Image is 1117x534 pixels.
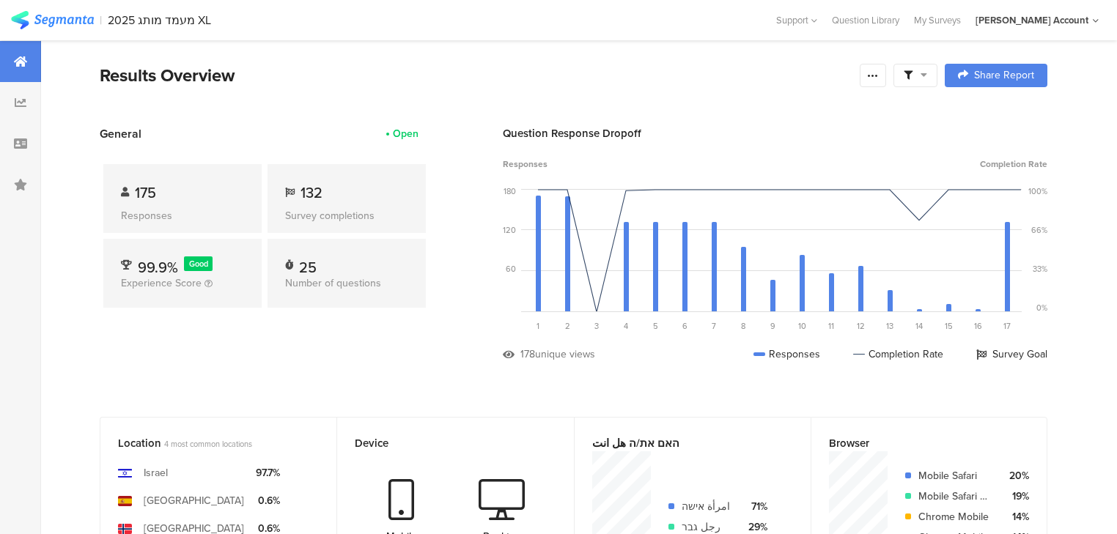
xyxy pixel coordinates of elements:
[189,258,208,270] span: Good
[520,346,535,362] div: 178
[100,125,141,142] span: General
[753,346,820,362] div: Responses
[974,70,1034,81] span: Share Report
[907,13,968,27] a: My Surveys
[503,125,1047,141] div: Question Response Dropoff
[144,465,168,481] div: Israel
[1003,320,1011,332] span: 17
[503,224,516,236] div: 120
[506,263,516,275] div: 60
[857,320,865,332] span: 12
[798,320,806,332] span: 10
[976,346,1047,362] div: Survey Goal
[742,499,767,514] div: 71%
[108,13,211,27] div: 2025 מעמד מותג XL
[1003,468,1029,483] div: 20%
[592,435,769,451] div: האם את/ה هل انت
[776,9,817,31] div: Support
[915,320,923,332] span: 14
[537,320,539,332] span: 1
[164,438,252,450] span: 4 most common locations
[100,12,102,29] div: |
[503,157,548,171] span: Responses
[100,62,852,89] div: Results Overview
[976,13,1088,27] div: [PERSON_NAME] Account
[825,13,907,27] a: Question Library
[565,320,570,332] span: 2
[299,256,317,271] div: 25
[980,157,1047,171] span: Completion Rate
[121,275,202,291] span: Experience Score
[741,320,745,332] span: 8
[138,256,178,278] span: 99.9%
[355,435,531,451] div: Device
[945,320,953,332] span: 15
[829,435,1005,451] div: Browser
[918,468,992,483] div: Mobile Safari
[256,465,280,481] div: 97.7%
[1033,263,1047,275] div: 33%
[918,509,992,524] div: Chrome Mobile
[712,320,716,332] span: 7
[121,208,244,223] div: Responses
[1031,224,1047,236] div: 66%
[256,493,280,508] div: 0.6%
[770,320,775,332] span: 9
[393,126,419,141] div: Open
[285,208,408,223] div: Survey completions
[301,182,322,204] span: 132
[624,320,628,332] span: 4
[535,346,595,362] div: unique views
[886,320,893,332] span: 13
[504,185,516,197] div: 180
[853,346,943,362] div: Completion Rate
[682,320,687,332] span: 6
[594,320,599,332] span: 3
[1028,185,1047,197] div: 100%
[118,435,295,451] div: Location
[11,11,94,29] img: segmanta logo
[828,320,834,332] span: 11
[653,320,658,332] span: 5
[682,499,730,514] div: امرأة אישה
[974,320,982,332] span: 16
[285,275,381,291] span: Number of questions
[1003,489,1029,504] div: 19%
[1003,509,1029,524] div: 14%
[1036,302,1047,314] div: 0%
[918,489,992,504] div: Mobile Safari UI/WKWebView
[144,493,244,508] div: [GEOGRAPHIC_DATA]
[135,182,156,204] span: 175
